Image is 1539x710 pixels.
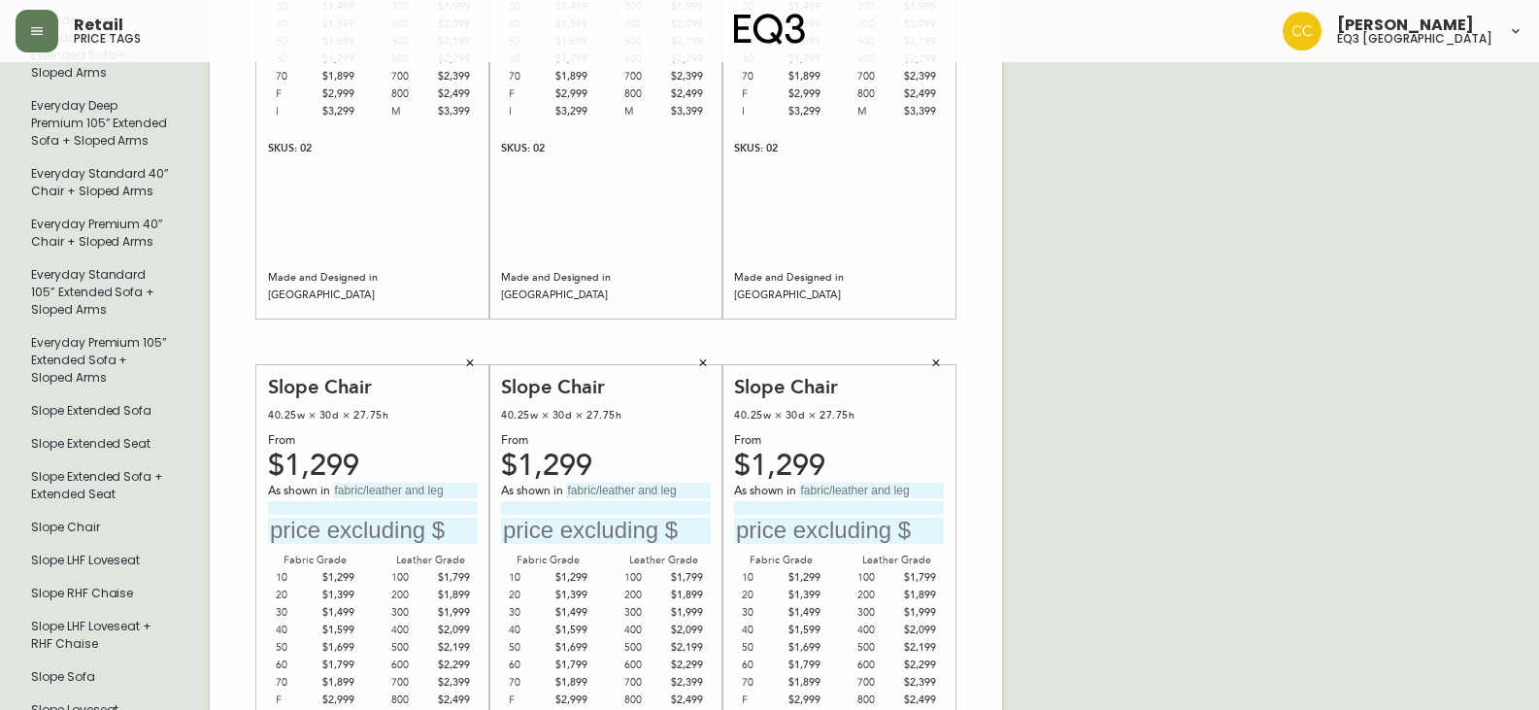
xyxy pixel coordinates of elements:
[16,427,186,460] li: Large Hang Tag
[742,68,782,85] div: 70
[734,518,944,544] input: price excluding $
[430,85,470,103] div: $2,499
[734,457,944,475] div: $1,299
[276,68,316,85] div: 70
[624,674,664,692] div: 700
[782,569,821,587] div: $1,299
[857,692,897,709] div: 800
[391,604,431,622] div: 300
[509,68,549,85] div: 70
[734,14,806,45] img: logo
[430,674,470,692] div: $2,399
[782,604,821,622] div: $1,499
[857,68,897,85] div: 700
[549,587,588,604] div: $1,399
[391,103,431,120] div: M
[549,68,588,85] div: $1,899
[16,258,186,326] li: Large Hang Tag
[549,674,588,692] div: $1,899
[430,604,470,622] div: $1,999
[509,569,549,587] div: 10
[430,639,470,657] div: $2,199
[799,483,944,498] input: fabric/leather and leg
[501,518,711,544] input: price excluding $
[316,639,355,657] div: $1,699
[549,622,588,639] div: $1,599
[276,657,316,674] div: 60
[896,639,936,657] div: $2,199
[663,639,703,657] div: $2,199
[276,85,316,103] div: F
[857,639,897,657] div: 500
[509,604,549,622] div: 30
[391,639,431,657] div: 500
[276,569,316,587] div: 10
[624,103,664,120] div: M
[857,657,897,674] div: 600
[316,674,355,692] div: $1,899
[742,587,782,604] div: 20
[1337,33,1492,45] h5: eq3 [GEOGRAPHIC_DATA]
[742,657,782,674] div: 60
[384,552,478,569] div: Leather Grade
[316,604,355,622] div: $1,499
[16,544,186,577] li: Large Hang Tag
[566,483,711,498] input: fabric/leather and leg
[896,692,936,709] div: $2,499
[509,622,549,639] div: 40
[316,85,355,103] div: $2,999
[276,674,316,692] div: 70
[276,587,316,604] div: 20
[549,604,588,622] div: $1,499
[391,68,431,85] div: 700
[663,674,703,692] div: $2,399
[509,674,549,692] div: 70
[857,604,897,622] div: 300
[391,85,431,103] div: 800
[624,68,664,85] div: 700
[663,604,703,622] div: $1,999
[509,103,549,120] div: I
[734,407,944,424] div: 40.25w × 30d × 27.75h
[734,432,944,450] div: From
[624,657,664,674] div: 600
[663,587,703,604] div: $1,899
[782,103,821,120] div: $3,299
[16,208,186,258] li: Large Hang Tag
[268,457,478,475] div: $1,299
[624,85,664,103] div: 800
[624,604,664,622] div: 300
[742,85,782,103] div: F
[896,68,936,85] div: $2,399
[268,140,478,157] div: SKUS: 02
[782,639,821,657] div: $1,699
[734,269,944,304] div: Made and Designed in [GEOGRAPHIC_DATA]
[896,569,936,587] div: $1,799
[268,432,478,450] div: From
[782,692,821,709] div: $2,999
[391,657,431,674] div: 600
[16,460,186,511] li: Large Hang Tag
[316,692,355,709] div: $2,999
[276,604,316,622] div: 30
[276,639,316,657] div: 50
[316,587,355,604] div: $1,399
[276,103,316,120] div: I
[857,674,897,692] div: 700
[509,639,549,657] div: 50
[268,483,333,500] span: As shown in
[617,552,711,569] div: Leather Grade
[896,657,936,674] div: $2,299
[663,68,703,85] div: $2,399
[624,569,664,587] div: 100
[16,394,186,427] li: Large Hang Tag
[549,569,588,587] div: $1,299
[663,103,703,120] div: $3,399
[16,610,186,660] li: Large Hang Tag
[430,692,470,709] div: $2,499
[391,674,431,692] div: 700
[316,622,355,639] div: $1,599
[501,483,566,500] span: As shown in
[501,432,711,450] div: From
[509,692,549,709] div: F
